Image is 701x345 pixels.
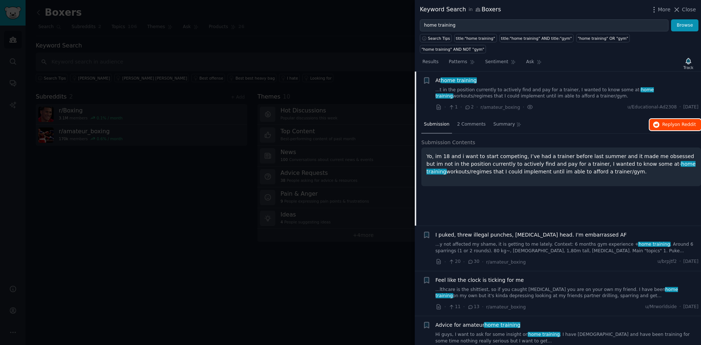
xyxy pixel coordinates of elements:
[468,7,472,13] span: in
[436,77,477,84] span: At
[576,34,630,42] a: "home training" OR "gym"
[675,122,696,127] span: on Reddit
[683,304,698,310] span: [DATE]
[424,121,449,128] span: Submission
[483,56,518,71] a: Sentiment
[486,304,526,310] span: r/amateur_boxing
[426,153,696,176] p: Yo, im 18 and i want to start competing, I’ve had a trainer before last summer and it made me obs...
[467,304,479,310] span: 13
[436,321,521,329] a: Advice for amateurhome training
[482,258,483,266] span: ·
[486,260,526,265] span: r/amateur_boxing
[448,104,457,111] span: 1
[444,258,446,266] span: ·
[485,59,508,65] span: Sentiment
[440,77,478,83] span: home training
[420,45,486,53] a: "home training" AND NOT "gym"
[428,36,450,41] span: Search Tips
[671,19,698,32] button: Browse
[662,122,696,128] span: Reply
[683,258,698,265] span: [DATE]
[422,59,438,65] span: Results
[682,6,696,14] span: Close
[480,105,520,110] span: r/amateur_boxing
[499,34,574,42] a: title:"home training" AND title:"gym"
[454,34,497,42] a: title:"home training"
[658,258,677,265] span: u/brpjtf2
[524,56,544,71] a: Ask
[457,121,486,128] span: 2 Comments
[436,77,477,84] a: Athome training
[467,258,479,265] span: 30
[464,104,474,111] span: 2
[683,65,693,70] div: Track
[522,103,524,111] span: ·
[463,303,465,311] span: ·
[658,6,671,14] span: More
[638,242,671,247] span: home training
[436,287,699,299] a: ...lthcare is the shittiest, so if you caught [MEDICAL_DATA] you are on your own my friend. I hav...
[650,6,671,14] button: More
[679,258,681,265] span: ·
[628,104,677,111] span: u/Educational-Ad2308
[679,304,681,310] span: ·
[448,258,460,265] span: 20
[528,332,560,337] span: home training
[436,331,699,344] a: Hi guys, I want to ask for some insight onhome training. I have [DEMOGRAPHIC_DATA] and have been ...
[456,36,495,41] div: title:"home training"
[436,321,521,329] span: Advice for amateur
[446,56,477,71] a: Patterns
[463,258,465,266] span: ·
[448,304,460,310] span: 11
[484,322,521,328] span: home training
[421,139,475,146] span: Submission Contents
[420,56,441,71] a: Results
[420,5,501,14] div: Keyword Search Boxers
[645,304,677,310] span: u/Mrworldside
[526,59,534,65] span: Ask
[436,241,699,254] a: ...y not affected my shame, it is getting to me lately. Context: 6 months gym experience +home tr...
[683,104,698,111] span: [DATE]
[420,19,669,32] input: Try a keyword related to your business
[422,47,484,52] div: "home training" AND NOT "gym"
[444,303,446,311] span: ·
[436,276,524,284] a: Feel like the clock is ticking for me
[436,231,627,239] a: I puked, threw illegal punches, [MEDICAL_DATA] head. I'm embarrassed AF
[650,119,701,131] button: Replyon Reddit
[476,103,478,111] span: ·
[501,36,572,41] div: title:"home training" AND title:"gym"
[673,6,696,14] button: Close
[681,56,696,71] button: Track
[444,103,446,111] span: ·
[436,87,699,100] a: ...t in the position currently to actively find and pay for a trainer, I wanted to know some at-h...
[482,303,483,311] span: ·
[460,103,462,111] span: ·
[420,34,452,42] button: Search Tips
[679,104,681,111] span: ·
[578,36,628,41] div: "home training" OR "gym"
[449,59,467,65] span: Patterns
[493,121,515,128] span: Summary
